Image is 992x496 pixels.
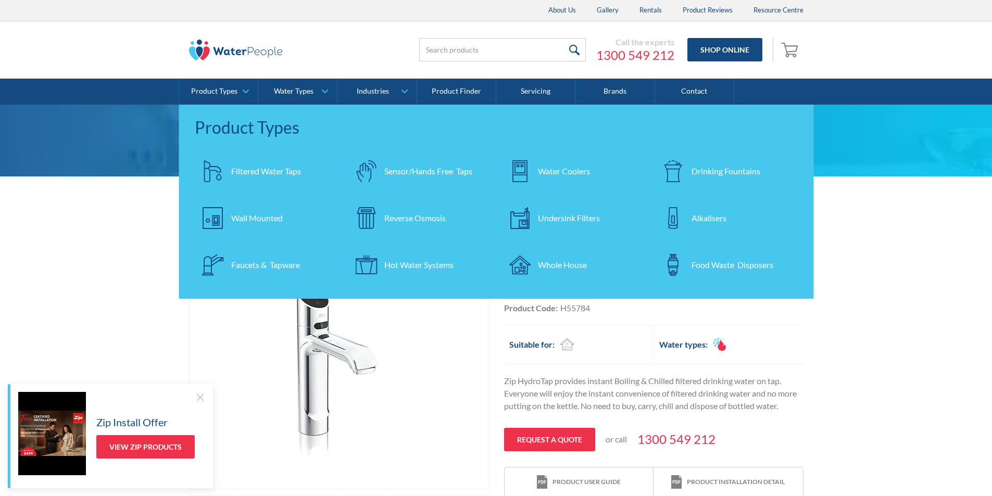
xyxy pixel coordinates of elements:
[258,79,337,105] a: Water Types
[778,37,803,62] a: Open empty cart
[348,247,491,283] a: Hot Water Systems
[687,38,762,61] a: Shop Online
[888,444,992,496] iframe: podium webchat widget bubble
[504,428,595,451] a: Request a quote
[538,259,587,271] div: Whole House
[687,477,785,487] div: Product installation detail
[781,41,801,58] img: shopping cart
[560,302,590,314] div: H55784
[96,435,195,459] a: View Zip Products
[195,153,338,189] a: Filtered Water Taps
[235,237,442,489] img: Zip Hydrotap G5 Classic Plus Boiling & Chilled (Residential)
[538,212,600,224] div: Undersink Filters
[189,236,488,490] a: open lightbox
[337,79,416,105] a: Industries
[596,37,674,47] div: Call the experts
[671,475,682,489] img: print icon
[417,79,496,105] a: Product Finder
[195,247,338,283] a: Faucets & Tapware
[575,79,655,105] a: Brands
[655,153,798,189] a: Drinking Fountains
[655,200,798,236] a: Alkalisers
[501,153,645,189] a: Water Coolers
[274,87,313,96] div: Water Types
[692,212,726,224] div: Alkalisers
[348,153,491,189] a: Sensor/Hands Free Taps
[195,115,798,140] div: Product Types
[384,212,446,224] div: Reverse Osmosis
[357,87,389,96] div: Industries
[96,414,168,430] h5: Zip Install Offer
[655,247,798,283] a: Food Waste Disposers
[692,165,760,177] div: Drinking Fountains
[537,475,547,489] img: print icon
[191,87,237,96] div: Product Types
[504,303,558,313] strong: Product Code:
[501,200,645,236] a: Undersink Filters
[815,332,992,457] iframe: podium webchat widget prompt
[637,430,715,449] a: 1300 549 212
[189,40,283,60] img: The Water People
[348,200,491,236] a: Reverse Osmosis
[538,165,590,177] div: Water Coolers
[231,165,301,177] div: Filtered Water Taps
[195,200,338,236] a: Wall Mounted
[501,247,645,283] a: Whole House
[496,79,575,105] a: Servicing
[384,165,472,177] div: Sensor/Hands Free Taps
[692,259,773,271] div: Food Waste Disposers
[596,47,674,63] a: 1300 549 212
[509,338,555,351] h2: Suitable for:
[659,338,708,351] h2: Water types:
[384,259,454,271] div: Hot Water Systems
[606,433,627,446] p: or call
[179,79,258,105] a: Product Types
[419,38,586,61] input: Search products
[231,212,283,224] div: Wall Mounted
[655,79,734,105] a: Contact
[504,375,803,412] p: Zip HydroTap provides instant Boiling & Chilled filtered drinking water on tap. Everyone will enj...
[552,477,621,487] div: Product user guide
[179,105,814,299] nav: Product Types
[18,392,86,475] img: Zip Install Offer
[231,259,300,271] div: Faucets & Tapware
